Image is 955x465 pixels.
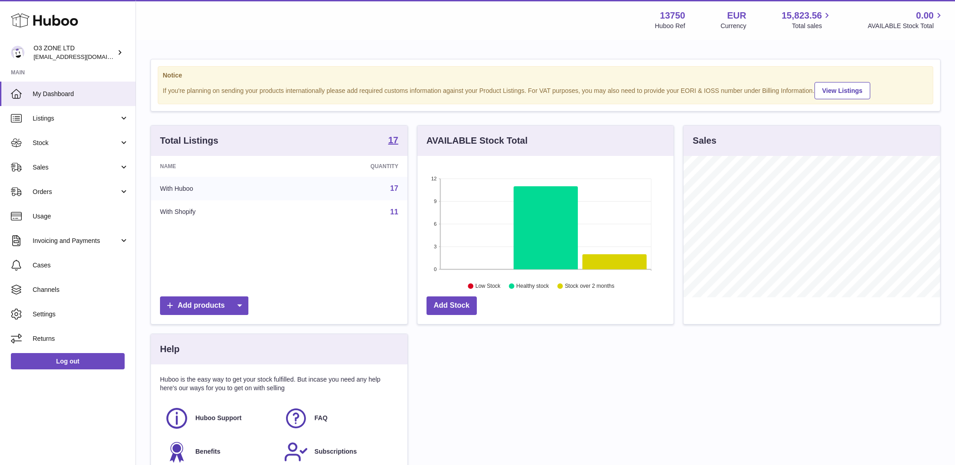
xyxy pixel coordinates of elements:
td: With Huboo [151,177,289,200]
span: Orders [33,188,119,196]
span: FAQ [315,414,328,422]
span: Total sales [792,22,832,30]
span: Settings [33,310,129,319]
strong: EUR [727,10,746,22]
a: View Listings [814,82,870,99]
text: 6 [434,221,436,227]
span: Stock [33,139,119,147]
a: Subscriptions [284,440,394,464]
a: 11 [390,208,398,216]
span: 15,823.56 [781,10,822,22]
span: Subscriptions [315,447,357,456]
text: Healthy stock [516,283,549,290]
span: Benefits [195,447,220,456]
span: My Dashboard [33,90,129,98]
p: Huboo is the easy way to get your stock fulfilled. But incase you need any help here's our ways f... [160,375,398,392]
div: O3 ZONE LTD [34,44,115,61]
div: If you're planning on sending your products internationally please add required customs informati... [163,81,928,99]
span: [EMAIL_ADDRESS][DOMAIN_NAME] [34,53,133,60]
text: 12 [431,176,436,181]
span: AVAILABLE Stock Total [868,22,944,30]
a: Add Stock [427,296,477,315]
strong: Notice [163,71,928,80]
span: Sales [33,163,119,172]
img: hello@o3zoneltd.co.uk [11,46,24,59]
a: 15,823.56 Total sales [781,10,832,30]
div: Huboo Ref [655,22,685,30]
h3: Sales [693,135,716,147]
span: Returns [33,334,129,343]
td: With Shopify [151,200,289,224]
strong: 13750 [660,10,685,22]
a: FAQ [284,406,394,431]
h3: Help [160,343,179,355]
a: 0.00 AVAILABLE Stock Total [868,10,944,30]
text: Stock over 2 months [565,283,614,290]
th: Quantity [289,156,407,177]
text: Low Stock [475,283,501,290]
a: Add products [160,296,248,315]
span: Usage [33,212,129,221]
span: 0.00 [916,10,934,22]
span: Listings [33,114,119,123]
text: 0 [434,266,436,272]
div: Currency [721,22,747,30]
a: Benefits [165,440,275,464]
h3: Total Listings [160,135,218,147]
th: Name [151,156,289,177]
span: Invoicing and Payments [33,237,119,245]
a: 17 [388,136,398,146]
span: Cases [33,261,129,270]
span: Channels [33,286,129,294]
a: Huboo Support [165,406,275,431]
strong: 17 [388,136,398,145]
a: Log out [11,353,125,369]
text: 9 [434,199,436,204]
text: 3 [434,244,436,249]
a: 17 [390,184,398,192]
h3: AVAILABLE Stock Total [427,135,528,147]
span: Huboo Support [195,414,242,422]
